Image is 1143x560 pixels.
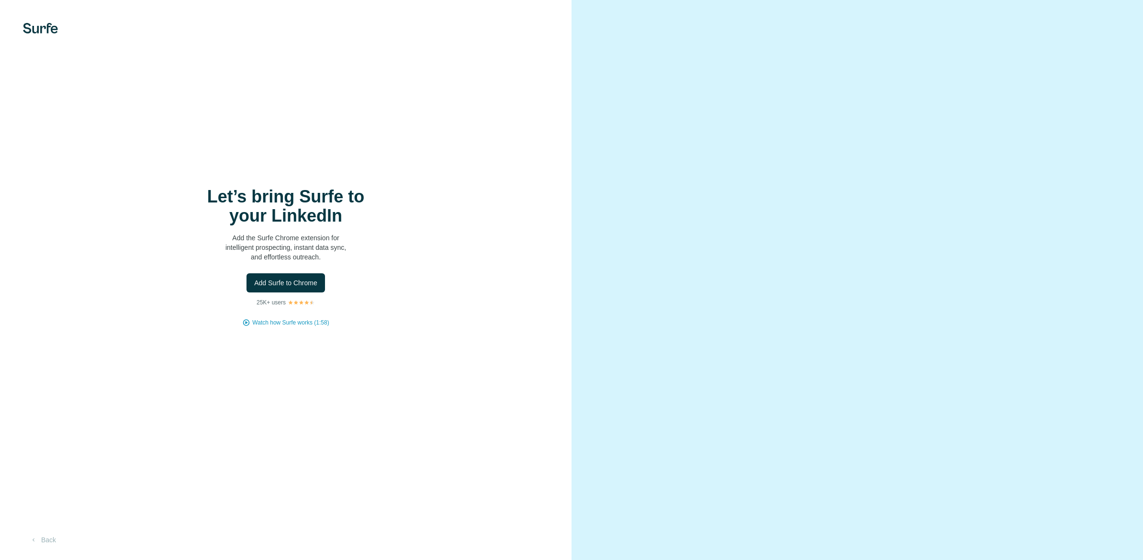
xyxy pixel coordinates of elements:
h1: Let’s bring Surfe to your LinkedIn [190,187,381,225]
img: Surfe's logo [23,23,58,34]
p: 25K+ users [257,298,286,307]
img: Rating Stars [288,300,315,305]
p: Add the Surfe Chrome extension for intelligent prospecting, instant data sync, and effortless out... [190,233,381,262]
button: Add Surfe to Chrome [247,273,325,292]
span: Add Surfe to Chrome [254,278,317,288]
button: Watch how Surfe works (1:58) [252,318,329,327]
button: Back [23,531,63,549]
